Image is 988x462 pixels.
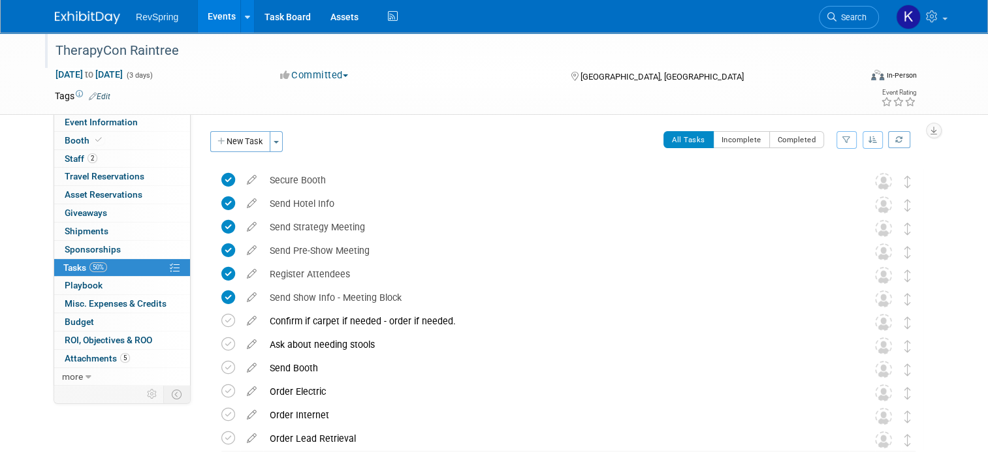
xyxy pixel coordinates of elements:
[263,216,849,238] div: Send Strategy Meeting
[54,259,190,277] a: Tasks50%
[263,333,849,356] div: Ask about needing stools
[875,196,892,213] img: Unassigned
[904,410,911,423] i: Move task
[904,387,911,399] i: Move task
[240,174,263,186] a: edit
[875,408,892,425] img: Unassigned
[240,409,263,421] a: edit
[54,331,190,349] a: ROI, Objectives & ROO
[263,169,849,191] div: Secure Booth
[888,131,910,148] a: Refresh
[210,131,270,152] button: New Task
[875,173,892,190] img: Unassigned
[65,298,167,309] span: Misc. Expenses & Credits
[837,12,867,22] span: Search
[62,371,83,382] span: more
[904,246,911,258] i: Move task
[769,131,825,148] button: Completed
[65,335,152,345] span: ROI, Objectives & ROO
[581,72,744,82] span: [GEOGRAPHIC_DATA], [GEOGRAPHIC_DATA]
[904,269,911,282] i: Move task
[55,89,110,102] td: Tags
[54,368,190,386] a: more
[141,386,164,403] td: Personalize Event Tab Strip
[54,295,190,313] a: Misc. Expenses & Credits
[65,316,94,327] span: Budget
[240,198,263,209] a: edit
[263,380,849,403] div: Order Electric
[789,68,917,87] div: Event Format
[65,208,107,218] span: Giveaways
[875,243,892,260] img: Unassigned
[65,280,103,290] span: Playbook
[240,386,263,397] a: edit
[240,292,263,303] a: edit
[871,70,884,80] img: Format-Inperson.png
[263,192,849,215] div: Send Hotel Info
[164,386,191,403] td: Toggle Event Tabs
[240,245,263,256] a: edit
[54,150,190,168] a: Staff2
[875,337,892,354] img: Unassigned
[63,262,107,273] span: Tasks
[83,69,95,80] span: to
[904,316,911,329] i: Move task
[51,39,844,63] div: TherapyCon Raintree
[89,92,110,101] a: Edit
[713,131,770,148] button: Incomplete
[120,353,130,363] span: 5
[881,89,916,96] div: Event Rating
[240,339,263,350] a: edit
[263,263,849,285] div: Register Attendees
[54,132,190,149] a: Booth
[125,71,153,80] span: (3 days)
[240,433,263,444] a: edit
[263,427,849,450] div: Order Lead Retrieval
[904,340,911,352] i: Move task
[663,131,714,148] button: All Tasks
[65,117,138,127] span: Event Information
[896,5,921,29] img: Kelsey Culver
[240,221,263,233] a: edit
[875,431,892,448] img: Unassigned
[54,114,190,131] a: Event Information
[65,353,130,363] span: Attachments
[240,315,263,327] a: edit
[263,357,849,379] div: Send Booth
[276,69,353,82] button: Committed
[904,363,911,376] i: Move task
[875,220,892,237] img: Unassigned
[65,244,121,254] span: Sponsorships
[54,350,190,367] a: Attachments5
[875,384,892,401] img: Unassigned
[55,69,123,80] span: [DATE] [DATE]
[875,361,892,378] img: Unassigned
[65,189,142,200] span: Asset Reservations
[95,136,102,144] i: Booth reservation complete
[875,267,892,284] img: Unassigned
[65,226,108,236] span: Shipments
[819,6,879,29] a: Search
[54,241,190,258] a: Sponsorships
[65,135,104,146] span: Booth
[904,434,911,446] i: Move task
[240,268,263,280] a: edit
[54,277,190,294] a: Playbook
[54,204,190,222] a: Giveaways
[904,223,911,235] i: Move task
[904,293,911,305] i: Move task
[54,223,190,240] a: Shipments
[263,239,849,262] div: Send Pre-Show Meeting
[263,286,849,309] div: Send Show Info - Meeting Block
[263,404,849,426] div: Order Internet
[886,70,917,80] div: In-Person
[54,168,190,185] a: Travel Reservations
[65,171,144,181] span: Travel Reservations
[65,153,97,164] span: Staff
[904,199,911,211] i: Move task
[55,11,120,24] img: ExhibitDay
[875,314,892,331] img: Unassigned
[54,186,190,204] a: Asset Reservations
[263,310,849,332] div: Confirm if carpet if needed - order if needed.
[54,313,190,331] a: Budget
